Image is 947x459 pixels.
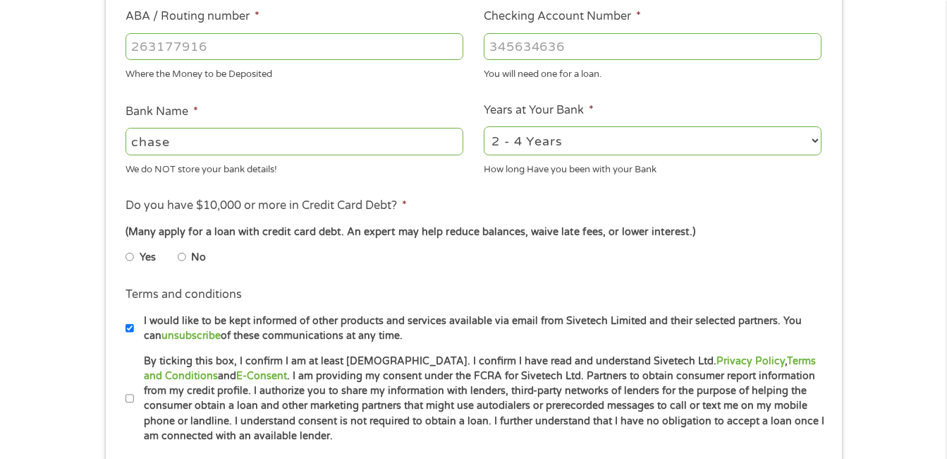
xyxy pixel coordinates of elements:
a: Privacy Policy [716,355,785,367]
input: 263177916 [126,33,463,60]
label: Yes [140,250,156,266]
div: Where the Money to be Deposited [126,63,463,82]
a: E-Consent [236,370,287,382]
label: No [191,250,206,266]
div: How long Have you been with your Bank [484,157,821,177]
label: Do you have $10,000 or more in Credit Card Debt? [126,198,407,213]
input: 345634636 [484,33,821,60]
div: We do NOT store your bank details! [126,157,463,177]
label: I would like to be kept informed of other products and services available via email from Sivetech... [134,314,826,344]
label: ABA / Routing number [126,9,259,24]
label: Checking Account Number [484,9,641,24]
div: (Many apply for a loan with credit card debt. An expert may help reduce balances, waive late fees... [126,225,821,240]
label: By ticking this box, I confirm I am at least [DEMOGRAPHIC_DATA]. I confirm I have read and unders... [134,354,826,444]
a: unsubscribe [161,330,221,342]
div: You will need one for a loan. [484,63,821,82]
label: Bank Name [126,105,198,119]
a: Terms and Conditions [144,355,816,382]
label: Terms and conditions [126,287,242,302]
label: Years at Your Bank [484,103,594,118]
